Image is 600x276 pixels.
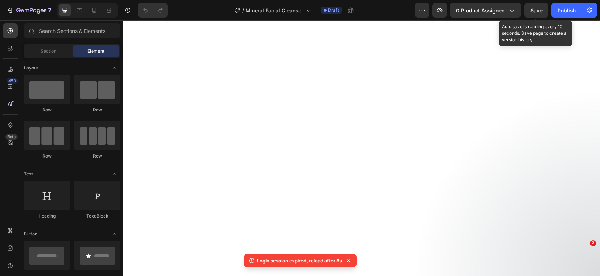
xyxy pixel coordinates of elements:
span: Draft [328,7,339,14]
span: / [242,7,244,14]
div: Row [24,153,70,159]
span: Mineral Facial Cleanser [246,7,303,14]
div: Row [74,153,120,159]
input: Search Sections & Elements [24,23,120,38]
span: 0 product assigned [456,7,505,14]
span: Section [41,48,56,54]
span: Save [530,7,543,14]
button: 0 product assigned [450,3,521,18]
span: Toggle open [109,62,120,74]
p: Login session expired, reload after 5s [257,257,342,264]
p: 7 [48,6,51,15]
div: Publish [558,7,576,14]
div: Undo/Redo [138,3,168,18]
span: Text [24,171,33,177]
button: 7 [3,3,55,18]
span: Layout [24,65,38,71]
div: Heading [24,213,70,219]
span: 2 [590,240,596,246]
div: 450 [7,78,18,84]
div: Row [74,107,120,113]
button: Publish [551,3,582,18]
span: Element [87,48,104,54]
span: Toggle open [109,228,120,240]
div: Text Block [74,213,120,219]
iframe: Intercom live chat [575,251,593,269]
span: Button [24,231,37,237]
span: Toggle open [109,168,120,180]
iframe: Design area [123,20,600,276]
button: Save [524,3,548,18]
div: Row [24,107,70,113]
div: Beta [5,134,18,140]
